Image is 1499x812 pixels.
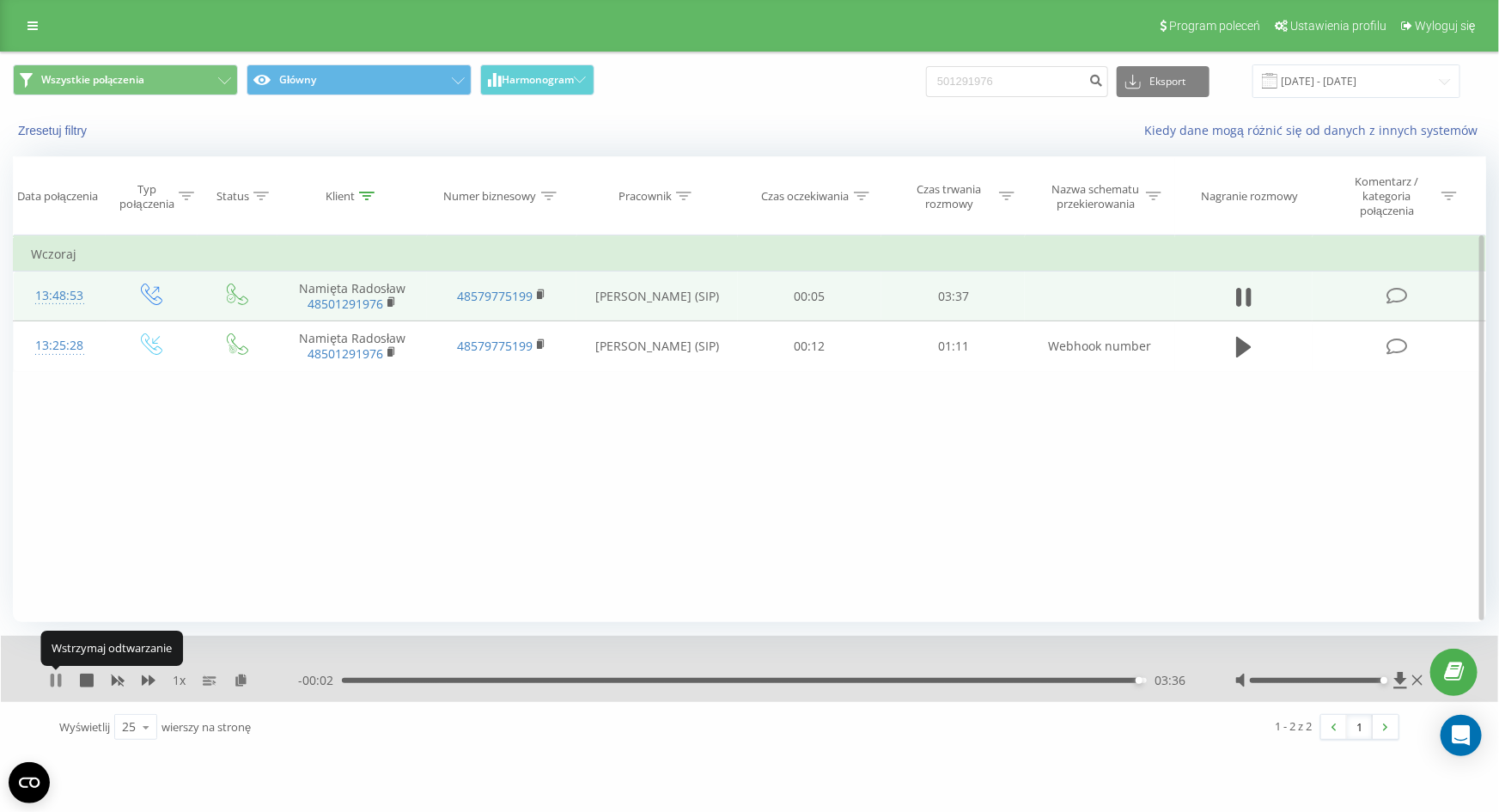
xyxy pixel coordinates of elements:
span: Harmonogram [502,74,574,86]
div: Nagranie rozmowy [1201,189,1298,204]
div: Status [216,189,249,204]
div: Czas trwania rozmowy [903,182,995,211]
div: Data połączenia [17,189,98,204]
div: Accessibility label [1381,677,1388,684]
span: - 00:02 [298,672,342,689]
td: 00:05 [738,272,881,321]
button: Open CMP widget [9,762,50,803]
div: Open Intercom Messenger [1441,715,1482,756]
a: 1 [1347,715,1373,739]
a: 48501291976 [308,345,383,362]
td: 00:12 [738,321,881,371]
span: wierszy na stronę [161,719,251,735]
td: [PERSON_NAME] (SIP) [576,272,737,321]
div: 13:48:53 [31,279,88,313]
button: Eksport [1117,66,1210,97]
td: Webhook number [1025,321,1174,371]
div: 25 [122,718,136,736]
a: 48579775199 [457,288,533,304]
div: Klient [326,189,355,204]
div: Numer biznesowy [444,189,537,204]
span: Program poleceń [1169,19,1260,33]
a: 48501291976 [308,296,383,312]
button: Harmonogram [480,64,594,95]
span: Wszystkie połączenia [41,73,144,87]
a: Kiedy dane mogą różnić się od danych z innych systemów [1144,122,1486,138]
td: Namięta Radosław [277,272,427,321]
span: Wyświetlij [59,719,110,735]
a: 48579775199 [457,338,533,354]
button: Zresetuj filtry [13,123,95,138]
span: Wyloguj się [1415,19,1476,33]
td: 01:11 [881,321,1025,371]
button: Główny [247,64,472,95]
div: Accessibility label [1136,677,1143,684]
div: Pracownik [618,189,672,204]
button: Wszystkie połączenia [13,64,238,95]
td: Namięta Radosław [277,321,427,371]
div: Nazwa schematu przekierowania [1050,182,1142,211]
td: [PERSON_NAME] (SIP) [576,321,737,371]
div: 13:25:28 [31,329,88,363]
span: Ustawienia profilu [1290,19,1386,33]
div: Komentarz / kategoria połączenia [1337,174,1437,218]
div: Czas oczekiwania [762,189,850,204]
td: 03:37 [881,272,1025,321]
td: Wczoraj [14,237,1486,272]
div: Typ połączenia [119,182,174,211]
span: 03:36 [1155,672,1186,689]
input: Wyszukiwanie według numeru [926,66,1108,97]
span: 1 x [173,672,186,689]
div: 1 - 2 z 2 [1276,717,1313,735]
div: Wstrzymaj odtwarzanie [40,632,183,666]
